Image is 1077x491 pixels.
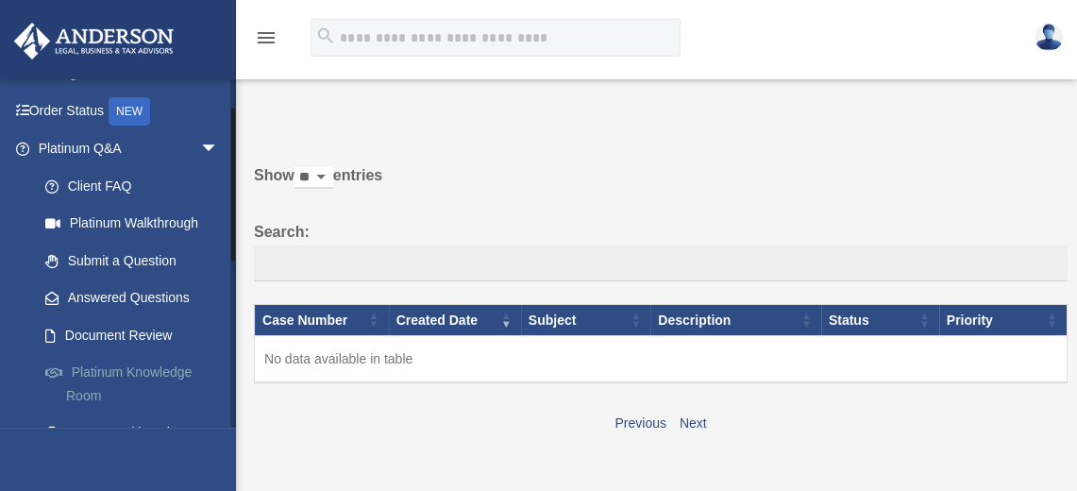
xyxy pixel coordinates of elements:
[614,415,665,431] a: Previous
[26,316,247,354] a: Document Review
[13,130,247,168] a: Platinum Q&Aarrow_drop_down
[680,415,707,431] a: Next
[1035,24,1063,51] img: User Pic
[26,205,247,243] a: Platinum Walkthrough
[200,130,238,169] span: arrow_drop_down
[26,167,247,205] a: Client FAQ
[13,92,247,130] a: Order StatusNEW
[650,304,821,336] th: Description: activate to sort column ascending
[254,162,1068,208] label: Show entries
[389,304,521,336] th: Created Date: activate to sort column ascending
[521,304,651,336] th: Subject: activate to sort column ascending
[294,167,333,189] select: Showentries
[255,304,389,336] th: Case Number: activate to sort column ascending
[26,354,247,415] a: Platinum Knowledge Room
[109,97,150,126] div: NEW
[26,242,247,279] a: Submit a Question
[254,219,1068,281] label: Search:
[821,304,939,336] th: Status: activate to sort column ascending
[26,415,247,475] a: Tax & Bookkeeping Packages
[255,336,1068,383] td: No data available in table
[254,245,1068,281] input: Search:
[255,33,278,49] a: menu
[26,279,238,317] a: Answered Questions
[315,25,336,46] i: search
[939,304,1068,336] th: Priority: activate to sort column ascending
[8,23,179,59] img: Anderson Advisors Platinum Portal
[255,26,278,49] i: menu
